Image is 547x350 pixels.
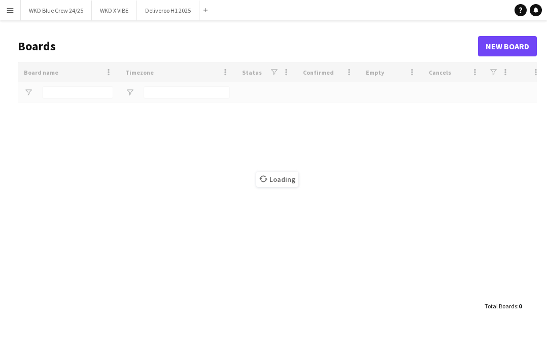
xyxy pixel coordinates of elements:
a: New Board [478,36,537,56]
button: Deliveroo H1 2025 [137,1,199,20]
button: WKD Blue Crew 24/25 [21,1,92,20]
span: 0 [519,302,522,310]
h1: Boards [18,39,478,54]
div: : [485,296,522,316]
button: WKD X VIBE [92,1,137,20]
span: Total Boards [485,302,517,310]
span: Loading [256,172,298,187]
